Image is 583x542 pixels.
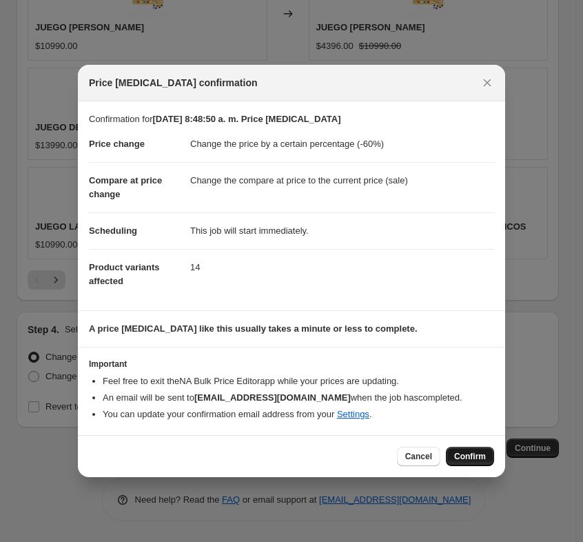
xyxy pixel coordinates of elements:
span: Product variants affected [89,262,160,286]
li: An email will be sent to when the job has completed . [103,391,494,405]
span: Scheduling [89,225,137,236]
button: Close [478,73,497,92]
span: Compare at price change [89,175,162,199]
li: You can update your confirmation email address from your . [103,408,494,421]
span: Cancel [405,451,432,462]
button: Confirm [446,447,494,466]
li: Feel free to exit the NA Bulk Price Editor app while your prices are updating. [103,374,494,388]
dd: 14 [190,249,494,285]
span: Price [MEDICAL_DATA] confirmation [89,76,258,90]
button: Cancel [397,447,440,466]
b: A price [MEDICAL_DATA] like this usually takes a minute or less to complete. [89,323,418,334]
b: [EMAIL_ADDRESS][DOMAIN_NAME] [194,392,351,403]
dd: Change the compare at price to the current price (sale) [190,162,494,199]
a: Settings [337,409,369,419]
b: [DATE] 8:48:50 a. m. Price [MEDICAL_DATA] [152,114,340,124]
dd: This job will start immediately. [190,212,494,249]
h3: Important [89,359,494,370]
span: Price change [89,139,145,149]
p: Confirmation for [89,112,494,126]
span: Confirm [454,451,486,462]
dd: Change the price by a certain percentage (-60%) [190,126,494,162]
